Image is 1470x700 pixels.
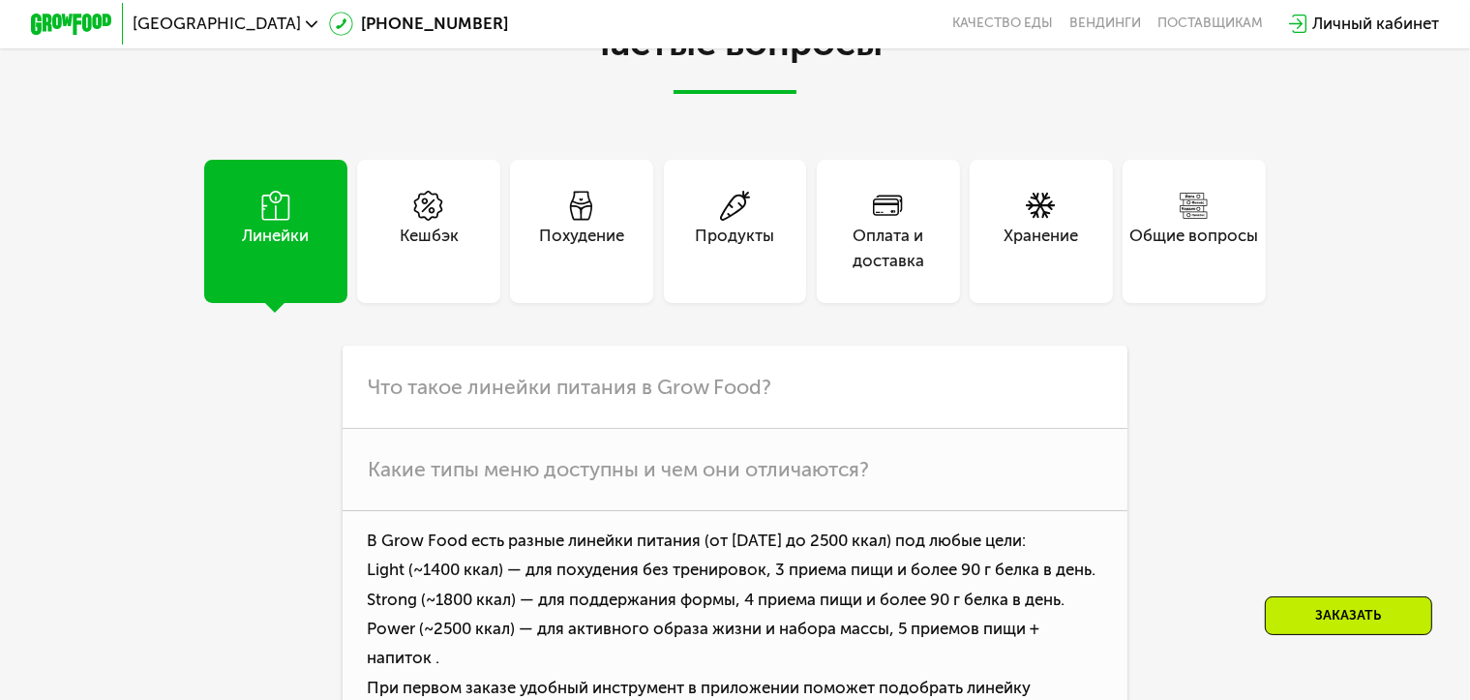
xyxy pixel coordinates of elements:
div: Линейки [242,224,309,273]
span: [GEOGRAPHIC_DATA] [133,15,301,32]
h2: Частые вопросы [164,22,1306,94]
div: Оплата и доставка [817,224,960,273]
div: Похудение [539,224,624,273]
a: Качество еды [952,15,1053,32]
div: Личный кабинет [1312,12,1439,36]
div: Хранение [1004,224,1078,273]
a: Вендинги [1069,15,1141,32]
div: Продукты [695,224,774,273]
span: Что такое линейки питания в Grow Food? [368,375,771,399]
span: Какие типы меню доступны и чем они отличаются? [368,457,869,481]
div: Заказать [1265,596,1432,635]
div: Общие вопросы [1130,224,1259,273]
a: [PHONE_NUMBER] [329,12,509,36]
div: Кешбэк [400,224,459,273]
div: поставщикам [1157,15,1263,32]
